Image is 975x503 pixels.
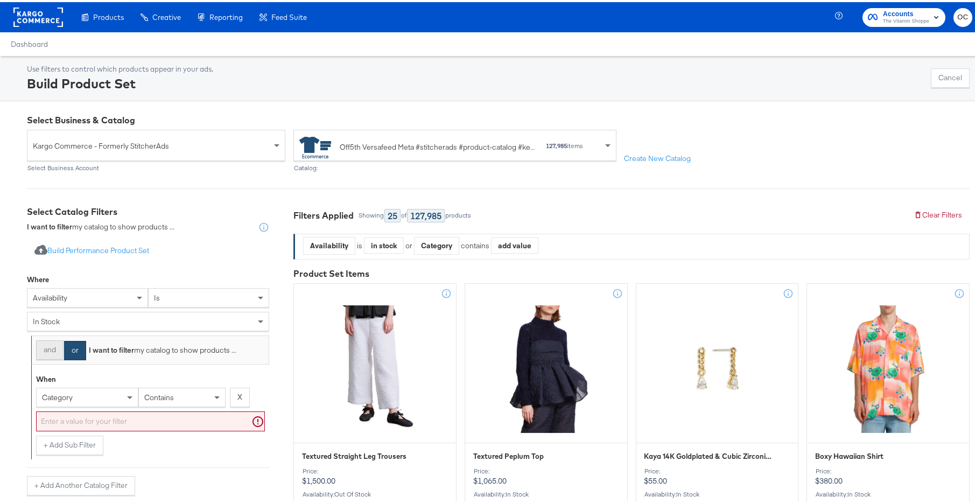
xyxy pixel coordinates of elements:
div: Product Set Items [293,266,970,278]
div: of [401,209,407,217]
button: and [36,338,64,358]
span: in stock [677,488,700,496]
button: Clear Filters [906,204,970,223]
div: When [36,372,56,382]
div: is [355,239,364,249]
input: Enter a value for your filter [36,409,265,429]
span: in stock [847,488,871,496]
div: 25 [384,207,401,220]
button: + Add Sub Filter [36,434,103,453]
span: Products [93,11,124,19]
button: X [230,386,250,405]
span: Reporting [209,11,243,19]
button: AccountsThe Vitamin Shoppe [862,6,945,25]
div: or [405,235,538,253]
span: Accounts [883,6,929,18]
div: Availability : [473,488,619,496]
div: items [545,140,584,148]
div: products [445,209,472,217]
p: $1,065.00 [473,465,619,484]
span: category [42,390,73,400]
button: + Add Another Catalog Filter [27,474,135,493]
div: Filters Applied [293,207,354,220]
div: Price: [473,465,619,473]
div: Price: [302,465,448,473]
p: $55.00 [644,465,790,484]
div: add value [492,235,538,251]
span: Boxy Hawaiian Shirt [815,449,883,459]
div: Build Product Set [27,72,213,90]
span: availability [33,291,67,301]
button: OC [953,6,972,25]
div: Availability : [815,488,961,496]
div: Availability [304,235,355,252]
div: contains [459,239,491,249]
button: or [64,339,86,358]
div: Off5th Versafeed Meta #stitcherads #product-catalog #keep [340,139,535,151]
strong: I want to filter [89,343,134,353]
span: out of stock [334,488,371,496]
span: contains [144,390,174,400]
div: my catalog to show products ... [86,343,236,353]
div: Catalog: [293,162,616,170]
span: Textured Peplum Top [473,449,544,459]
div: my catalog to show products ... [27,220,174,230]
div: Showing [358,209,384,217]
span: Kaya 14K Goldplated & Cubic Zirconia Drop Earrings [644,449,776,459]
button: Create New Catalog [616,147,698,166]
strong: X [237,390,242,400]
span: OC [958,9,968,22]
div: Where [27,273,49,283]
p: $1,500.00 [302,465,448,484]
div: 127,985 [407,207,445,220]
span: Textured Straight Leg Trousers [302,449,406,459]
div: Availability : [302,488,448,496]
div: Use filters to control which products appear in your ads. [27,62,213,72]
button: Build Performance Product Set [27,239,157,259]
span: Kargo Commerce - Formerly StitcherAds [33,135,271,153]
div: Select Catalog Filters [27,204,269,216]
div: Select Business Account [27,162,285,170]
strong: 127,985 [546,139,567,148]
div: Category [415,235,459,252]
span: in stock [506,488,529,496]
span: is [154,291,160,301]
div: Price: [644,465,790,473]
button: Cancel [931,66,970,86]
span: in stock [33,315,60,324]
p: $380.00 [815,465,961,484]
a: Dashboard [11,38,48,46]
div: Price: [815,465,961,473]
span: Creative [152,11,181,19]
span: The Vitamin Shoppe [883,15,929,24]
span: Feed Suite [271,11,307,19]
div: in stock [364,235,403,251]
strong: I want to filter [27,220,72,229]
div: Availability : [644,488,790,496]
div: Select Business & Catalog [27,112,970,124]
